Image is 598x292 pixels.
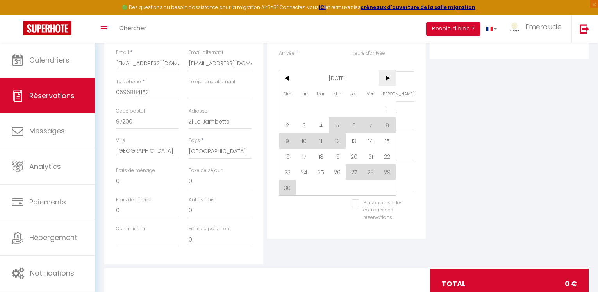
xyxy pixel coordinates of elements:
[319,4,326,11] a: ICI
[379,149,396,164] span: 22
[346,117,362,133] span: 6
[509,22,520,32] img: ...
[29,126,65,136] span: Messages
[29,55,70,65] span: Calendriers
[296,70,379,86] span: [DATE]
[379,102,396,117] span: 1
[312,133,329,149] span: 11
[312,117,329,133] span: 4
[379,164,396,180] span: 29
[279,70,296,86] span: <
[352,50,385,57] label: Heure d'arrivée
[30,268,74,278] span: Notifications
[23,21,71,35] img: Super Booking
[189,78,236,86] label: Téléphone alternatif
[116,107,145,115] label: Code postal
[503,15,571,43] a: ... Emeraude
[362,117,379,133] span: 7
[362,149,379,164] span: 21
[189,49,223,56] label: Email alternatif
[279,133,296,149] span: 9
[189,196,215,204] label: Autres frais
[189,137,200,144] label: Pays
[189,225,231,233] label: Frais de paiement
[189,107,207,115] label: Adresse
[379,133,396,149] span: 15
[329,133,346,149] span: 12
[346,164,362,180] span: 27
[116,196,152,204] label: Frais de service
[580,24,589,34] img: logout
[113,15,152,43] a: Chercher
[359,199,404,222] label: Personnaliser les couleurs des réservations
[346,86,362,102] span: Jeu
[189,167,222,174] label: Taxe de séjour
[279,50,295,57] label: Arrivée
[346,133,362,149] span: 13
[312,86,329,102] span: Mar
[116,225,147,233] label: Commission
[279,180,296,195] span: 30
[379,70,396,86] span: >
[426,22,480,36] button: Besoin d'aide ?
[379,117,396,133] span: 8
[119,24,146,32] span: Chercher
[279,149,296,164] span: 16
[312,164,329,180] span: 25
[329,149,346,164] span: 19
[329,164,346,180] span: 26
[329,117,346,133] span: 5
[116,167,155,174] label: Frais de ménage
[525,22,562,32] span: Emeraude
[296,86,312,102] span: Lun
[379,86,396,102] span: [PERSON_NAME]
[565,278,577,289] span: 0 €
[329,86,346,102] span: Mer
[6,3,30,27] button: Ouvrir le widget de chat LiveChat
[346,149,362,164] span: 20
[362,164,379,180] span: 28
[29,91,75,100] span: Réservations
[116,78,141,86] label: Téléphone
[116,137,125,144] label: Ville
[296,117,312,133] span: 3
[29,197,66,207] span: Paiements
[296,133,312,149] span: 10
[362,86,379,102] span: Ven
[279,164,296,180] span: 23
[362,133,379,149] span: 14
[312,149,329,164] span: 18
[29,161,61,171] span: Analytics
[279,117,296,133] span: 2
[361,4,475,11] a: créneaux d'ouverture de la salle migration
[29,233,77,242] span: Hébergement
[279,86,296,102] span: Dim
[116,49,129,56] label: Email
[296,164,312,180] span: 24
[296,149,312,164] span: 17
